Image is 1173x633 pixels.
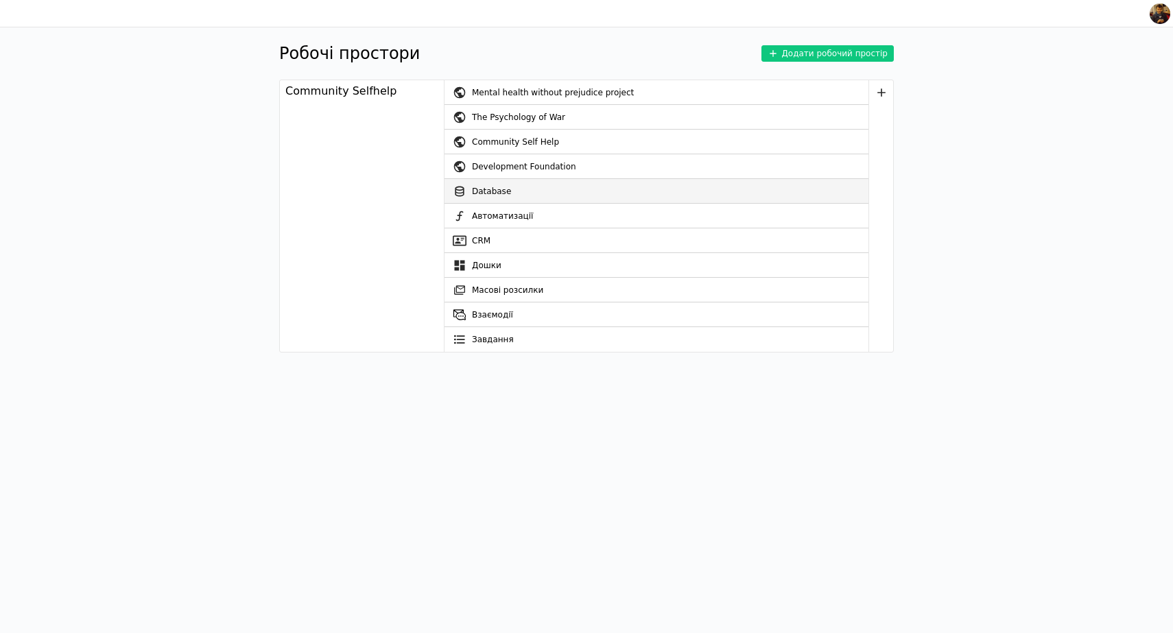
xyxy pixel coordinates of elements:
[472,105,868,130] div: The Psychology of War
[445,327,868,352] a: Завдання
[279,41,420,66] h1: Робочі простори
[761,45,894,62] button: Додати робочий простір
[445,228,868,253] a: CRM
[445,278,868,302] a: Масові розсилки
[445,154,868,179] a: Development Foundation
[445,302,868,327] a: Взаємодії
[472,80,868,105] div: Mental health without prejudice project
[445,179,868,204] a: Database
[445,130,868,154] a: Community Self Help
[472,154,868,179] div: Development Foundation
[472,130,868,154] div: Community Self Help
[445,105,868,130] a: The Psychology of War
[445,253,868,278] a: Дошки
[445,204,868,228] a: Автоматизації
[285,83,396,99] div: Community Selfhelp
[445,80,868,105] a: Mental health without prejudice project
[1150,3,1170,24] img: 73cef4174f0444e6e86f60503224d004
